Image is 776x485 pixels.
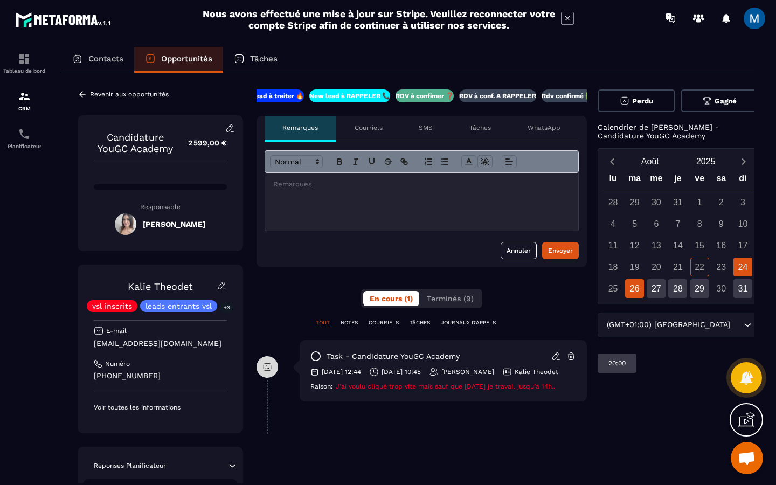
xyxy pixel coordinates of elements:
[712,236,731,255] div: 16
[88,54,123,64] p: Contacts
[731,442,763,474] a: Ouvrir le chat
[733,258,752,276] div: 24
[733,279,752,298] div: 31
[733,236,752,255] div: 17
[3,106,46,112] p: CRM
[94,461,166,470] p: Réponses Planificateur
[341,319,358,327] p: NOTES
[604,236,622,255] div: 11
[220,302,234,313] p: +3
[602,171,754,298] div: Calendar wrapper
[647,193,666,212] div: 30
[668,214,687,233] div: 7
[625,236,644,255] div: 12
[410,319,430,327] p: TÂCHES
[18,128,31,141] img: scheduler
[94,403,227,412] p: Voir toutes les informations
[734,154,754,169] button: Next month
[604,214,622,233] div: 4
[90,91,169,98] p: Revenir aux opportunités
[625,258,644,276] div: 19
[327,351,460,362] p: task - Candidature YouGC Academy
[105,359,130,368] p: Numéro
[668,258,687,276] div: 21
[733,319,741,331] input: Search for option
[94,131,177,154] p: Candidature YouGC Academy
[712,193,731,212] div: 2
[309,92,390,100] p: New lead à RAPPELER 📞
[18,52,31,65] img: formation
[598,313,759,337] div: Search for option
[94,203,227,211] p: Responsable
[690,214,709,233] div: 8
[441,319,496,327] p: JOURNAUX D'APPELS
[668,193,687,212] div: 31
[3,82,46,120] a: formationformationCRM
[632,97,653,105] span: Perdu
[106,327,127,335] p: E-mail
[690,279,709,298] div: 29
[15,10,112,29] img: logo
[681,89,759,112] button: Gagné
[548,245,573,256] div: Envoyer
[441,368,494,376] p: [PERSON_NAME]
[732,171,753,190] div: di
[369,319,399,327] p: COURRIELS
[3,68,46,74] p: Tableau de bord
[647,236,666,255] div: 13
[690,236,709,255] div: 15
[604,193,622,212] div: 28
[712,279,731,298] div: 30
[604,258,622,276] div: 18
[647,214,666,233] div: 6
[18,90,31,103] img: formation
[145,302,212,310] p: leads entrants vsl
[710,171,732,190] div: sa
[715,97,737,105] span: Gagné
[177,133,227,154] p: 2 599,00 €
[316,319,330,327] p: TOUT
[647,279,666,298] div: 27
[282,123,318,132] p: Remarques
[690,258,709,276] div: 22
[668,236,687,255] div: 14
[134,47,223,73] a: Opportunités
[128,281,193,292] a: Kalie Theodet
[598,89,676,112] button: Perdu
[237,92,304,100] p: New lead à traiter 🔥
[363,291,419,306] button: En cours (1)
[310,383,333,390] span: Raison:
[689,171,710,190] div: ve
[624,171,646,190] div: ma
[202,8,556,31] h2: Nous avons effectué une mise à jour sur Stripe. Veuillez reconnecter votre compte Stripe afin de ...
[598,123,759,140] p: Calendrier de [PERSON_NAME] - Candidature YouGC Academy
[712,258,731,276] div: 23
[3,143,46,149] p: Planificateur
[396,92,454,100] p: RDV à confimer ❓
[646,171,667,190] div: me
[223,47,288,73] a: Tâches
[528,123,560,132] p: WhatsApp
[605,319,733,331] span: (GMT+01:00) [GEOGRAPHIC_DATA]
[459,92,536,100] p: RDV à conf. A RAPPELER
[602,154,622,169] button: Previous month
[370,294,413,303] span: En cours (1)
[419,123,433,132] p: SMS
[336,383,555,390] span: J’ai voulu cliqué trop vite mais sauf que [DATE] je travail jusqu’à 14h..
[3,44,46,82] a: formationformationTableau de bord
[733,214,752,233] div: 10
[61,47,134,73] a: Contacts
[322,368,361,376] p: [DATE] 12:44
[602,193,754,298] div: Calendar days
[3,120,46,157] a: schedulerschedulerPlanificateur
[161,54,212,64] p: Opportunités
[501,242,537,259] button: Annuler
[382,368,421,376] p: [DATE] 10:45
[678,152,734,171] button: Open years overlay
[469,123,491,132] p: Tâches
[622,152,678,171] button: Open months overlay
[604,279,622,298] div: 25
[92,302,132,310] p: vsl inscrits
[542,242,579,259] button: Envoyer
[625,214,644,233] div: 5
